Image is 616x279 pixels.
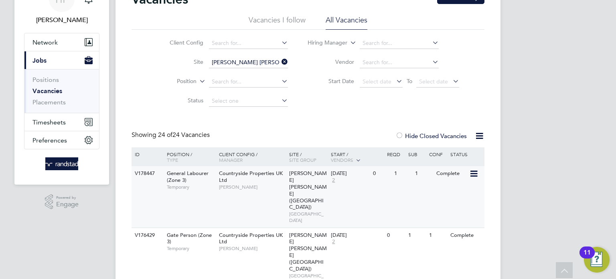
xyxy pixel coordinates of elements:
label: Client Config [157,39,203,46]
span: Hollie Furby [24,15,99,25]
span: Network [32,39,58,46]
span: Preferences [32,136,67,144]
span: Engage [56,201,79,208]
input: Search for... [360,38,439,49]
div: Sub [406,147,427,161]
span: Select date [419,78,448,85]
div: 0 [385,228,406,243]
div: V178447 [133,166,161,181]
span: Countryside Properties UK Ltd [219,170,283,183]
li: Vacancies I follow [249,15,306,30]
span: Gate Person (Zone 3) [167,232,212,245]
div: Jobs [24,69,99,113]
button: Network [24,33,99,51]
div: Complete [434,166,469,181]
div: Status [448,147,483,161]
span: Type [167,157,178,163]
span: 24 of [158,131,172,139]
span: 2 [331,177,336,184]
span: Powered by [56,194,79,201]
button: Jobs [24,51,99,69]
div: 0 [371,166,392,181]
a: Go to home page [24,157,99,170]
span: [GEOGRAPHIC_DATA] [289,211,327,223]
div: [DATE] [331,170,369,177]
a: Positions [32,76,59,83]
div: ID [133,147,161,161]
li: All Vacancies [326,15,367,30]
div: 1 [413,166,434,181]
span: [PERSON_NAME] [PERSON_NAME] ([GEOGRAPHIC_DATA]) [289,232,327,272]
span: To [404,76,415,86]
label: Status [157,97,203,104]
div: Complete [448,228,483,243]
label: Vendor [308,58,354,65]
label: Hiring Manager [301,39,347,47]
div: V176429 [133,228,161,243]
span: [PERSON_NAME] [PERSON_NAME] ([GEOGRAPHIC_DATA]) [289,170,327,210]
input: Search for... [209,76,288,88]
a: Vacancies [32,87,62,95]
a: Powered byEngage [45,194,79,210]
img: randstad-logo-retina.png [45,157,79,170]
span: Site Group [289,157,316,163]
div: Showing [132,131,211,139]
span: Manager [219,157,243,163]
button: Open Resource Center, 11 new notifications [584,247,610,273]
span: Temporary [167,184,215,190]
label: Start Date [308,77,354,85]
div: Reqd [385,147,406,161]
label: Position [150,77,197,86]
span: Temporary [167,245,215,252]
span: Jobs [32,57,47,64]
div: 1 [427,228,448,243]
span: [PERSON_NAME] [219,184,285,190]
div: Position / [161,147,217,167]
span: Vendors [331,157,353,163]
div: 11 [584,253,591,263]
span: Timesheets [32,118,66,126]
label: Hide Closed Vacancies [395,132,467,140]
span: [PERSON_NAME] [219,245,285,252]
input: Select one [209,96,288,107]
button: Preferences [24,131,99,149]
a: Placements [32,98,66,106]
span: Countryside Properties UK Ltd [219,232,283,245]
div: Site / [287,147,329,167]
button: Timesheets [24,113,99,131]
div: Start / [329,147,385,167]
input: Search for... [360,57,439,68]
input: Search for... [209,57,288,68]
span: Select date [363,78,391,85]
input: Search for... [209,38,288,49]
div: Conf [427,147,448,161]
label: Site [157,58,203,65]
div: Client Config / [217,147,287,167]
span: 24 Vacancies [158,131,210,139]
div: 1 [406,228,427,243]
span: 2 [331,238,336,245]
div: 1 [392,166,413,181]
span: General Labourer (Zone 3) [167,170,209,183]
div: [DATE] [331,232,383,239]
